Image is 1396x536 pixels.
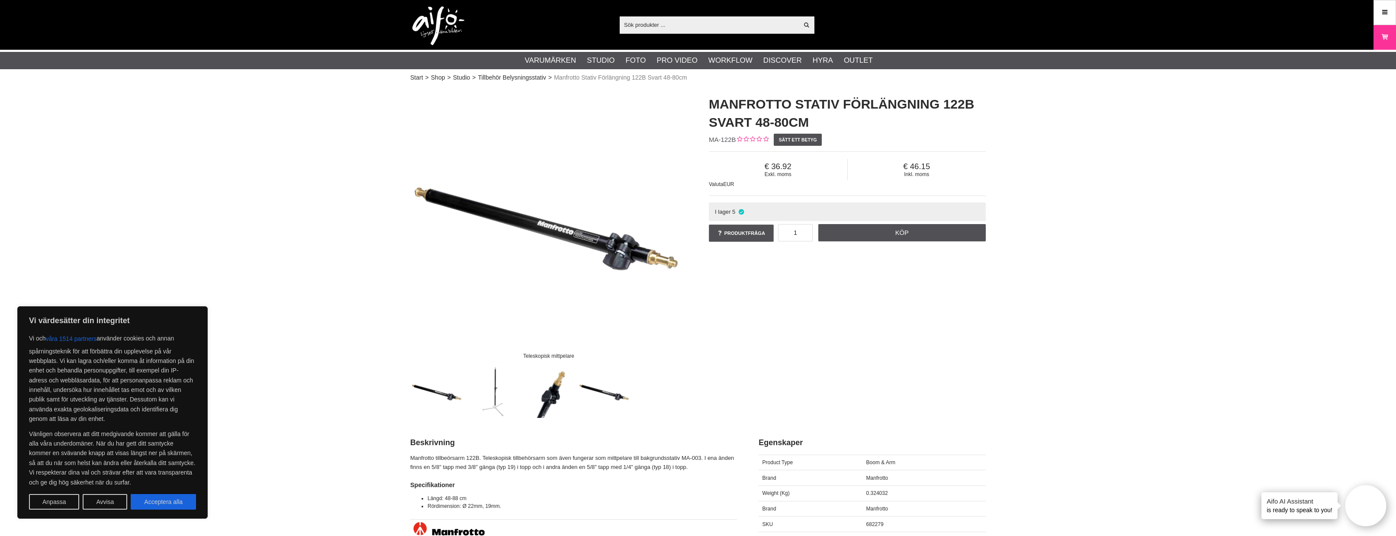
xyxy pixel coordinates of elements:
span: Manfrotto Stativ Förlängning 122B Svart 48-80cm [554,73,687,82]
span: Brand [762,475,776,481]
span: 0.324032 [866,490,888,496]
span: Inkl. moms [848,171,986,177]
a: Start [410,73,423,82]
span: 36.92 [709,162,847,171]
a: Produktfråga [709,225,774,242]
span: 5 [732,209,735,215]
h2: Beskrivning [410,437,737,448]
h2: Egenskaper [759,437,986,448]
a: Varumärken [525,55,576,66]
li: Längd: 48-88 cm [428,494,737,502]
a: Foto [625,55,646,66]
button: Anpassa [29,494,79,510]
span: > [472,73,476,82]
h1: Manfrotto Stativ Förlängning 122B Svart 48-80cm [709,95,986,132]
span: Valuta [709,181,723,187]
span: Manfrotto [866,506,888,512]
button: våra 1514 partners [46,331,97,347]
span: I lager [715,209,731,215]
span: EUR [723,181,734,187]
div: Vi värdesätter din integritet [17,306,208,519]
span: Product Type [762,459,793,465]
a: Köp [818,224,986,241]
span: > [447,73,450,82]
span: Boom & Arm [866,459,895,465]
a: Sätt ett betyg [774,134,822,146]
a: Outlet [844,55,873,66]
a: Studio [587,55,614,66]
span: Brand [762,506,776,512]
a: Pro Video [656,55,697,66]
button: Avvisa [83,494,127,510]
span: > [425,73,429,82]
button: Acceptera alla [131,494,196,510]
a: Tillbehör Belysningsstativ [478,73,546,82]
div: Teleskopisk mittpelare [516,348,581,363]
img: Låsbart utdrag, 5/8 tapp och 3/8 gänga [523,366,575,418]
a: Discover [763,55,802,66]
span: Exkl. moms [709,171,847,177]
img: 5/8 tapp med 1/4 gänga [579,366,631,418]
span: SKU [762,521,773,527]
span: Manfrotto [866,475,888,481]
div: Kundbetyg: 0 [736,135,769,144]
li: Rördimension: Ø 22mm, 19mm. [428,502,737,510]
h4: Aifo AI Assistant [1267,497,1332,506]
div: is ready to speak to you! [1261,492,1338,519]
span: > [548,73,552,82]
p: Vi och använder cookies och annan spårningsteknik för att förbättra din upplevelse på vår webbpla... [29,331,196,424]
img: logo.png [412,6,464,45]
i: I lager [737,209,745,215]
a: Workflow [708,55,753,66]
span: Weight (Kg) [762,490,790,496]
h4: Specifikationer [410,481,737,489]
img: Teleskopisk mittpelare [410,87,687,363]
a: Hyra [813,55,833,66]
img: Teleskopisk mittpelare [411,366,463,418]
p: Vänligen observera att ditt medgivande kommer att gälla för alla våra underdomäner. När du har ge... [29,429,196,487]
a: Shop [431,73,445,82]
input: Sök produkter ... [620,18,798,31]
dp: Manfrotto tillbeörsarm 122B. Teleskopisk tillbehörsarm som även fungerar som mittpelare till bakg... [410,455,734,470]
img: Med stativfot (ingår ej) [467,366,519,418]
p: Vi värdesätter din integritet [29,315,196,326]
span: 46.15 [848,162,986,171]
span: MA-122B [709,136,736,143]
span: 682279 [866,521,884,527]
a: Studio [453,73,470,82]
